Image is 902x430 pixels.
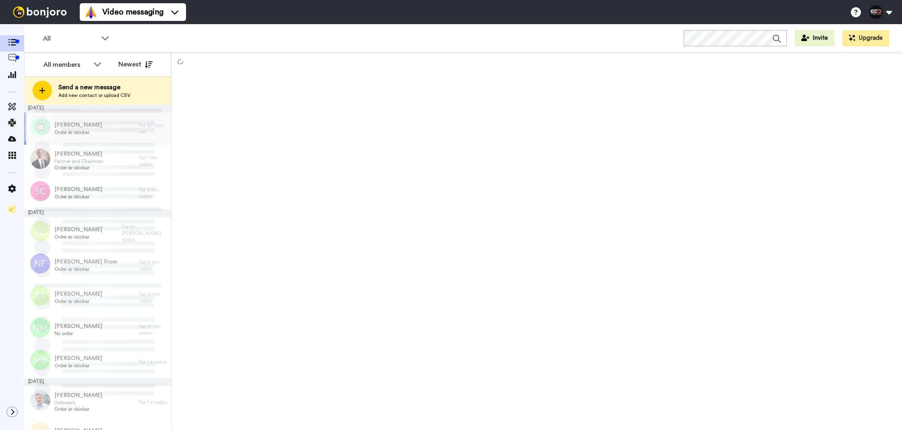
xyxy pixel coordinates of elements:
[54,193,102,200] span: Order är skickar
[842,30,889,46] button: Upgrade
[30,286,50,306] img: tt.png
[54,158,103,165] span: Partner and Chairman
[24,209,171,217] div: [DATE]
[54,266,117,272] span: Order är skickar
[58,92,130,99] span: Add new contact or upload CSV
[54,234,102,240] span: Order är skickar
[139,259,167,272] div: För 11 tim sedan
[54,322,102,330] span: [PERSON_NAME]
[54,150,103,158] span: [PERSON_NAME]
[43,34,97,43] span: All
[139,359,167,365] div: För 1 d sedan
[10,6,70,18] img: bj-logo-header-white.svg
[54,258,117,266] span: [PERSON_NAME] From
[43,60,89,70] div: All members
[30,318,50,338] img: nm.png
[54,330,102,337] span: Ny order
[30,181,50,201] img: sc.png
[122,224,167,243] div: För 10 [PERSON_NAME] sedan
[54,185,102,193] span: [PERSON_NAME]
[139,154,167,167] div: För 1 tim sedan
[139,323,167,336] div: För 17 tim sedan
[30,253,50,274] img: nf.png
[54,129,102,136] span: Order är skickar
[54,121,102,129] span: [PERSON_NAME]
[795,30,834,46] button: Invite
[139,399,167,405] div: För 1 d sedan
[54,406,102,412] span: Order är skickar
[54,362,102,369] span: Order är skickar
[54,391,102,399] span: [PERSON_NAME]
[54,298,102,304] span: Order är skickar
[85,6,97,19] img: vm-color.svg
[112,56,159,72] button: Newest
[54,290,102,298] span: [PERSON_NAME]
[24,378,171,386] div: [DATE]
[54,165,103,171] span: Order är skickar
[30,149,50,169] img: a780bd28-b223-4f84-ba5b-500a0233ca3e.jpg
[139,122,167,135] div: För 47 min sen
[30,390,50,410] img: d3f5e195-b7c2-4268-8c29-cc6f113ec1c3.jpg
[8,205,16,213] img: Checklist.svg
[139,291,167,304] div: För 15 tim sedan
[58,82,130,92] span: Send a new message
[139,187,167,200] div: För 2 tim sedan
[102,6,163,18] span: Video messaging
[54,226,102,234] span: [PERSON_NAME]
[30,350,50,370] img: mb.png
[54,399,102,406] span: Unknown
[30,221,50,241] img: pl.png
[24,105,171,113] div: [DATE]
[54,354,102,362] span: [PERSON_NAME]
